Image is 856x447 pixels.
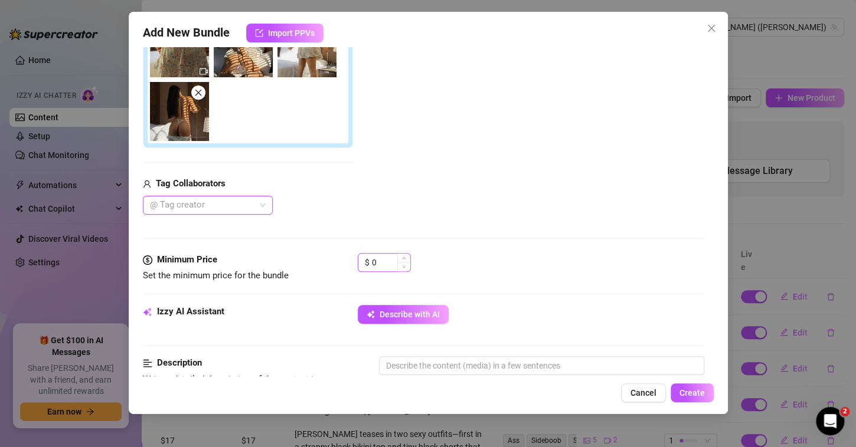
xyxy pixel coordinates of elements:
img: media [277,18,336,77]
strong: Izzy AI Assistant [157,306,224,317]
span: import [255,29,263,37]
strong: Minimum Price [157,254,217,265]
img: media [214,18,273,77]
span: video-camera [200,67,208,75]
span: Set the minimum price for the bundle [143,270,289,281]
span: Create [679,388,705,397]
span: Write a detailed description of the content in a few sentences. Avoid vague or implied descriptio... [143,374,325,440]
button: Create [671,383,714,402]
span: close [194,88,202,97]
span: Decrease Value [397,262,410,271]
span: Close [702,24,721,33]
strong: Tag Collaborators [156,178,226,189]
img: media [150,82,209,141]
span: Increase Value [397,254,410,262]
button: Cancel [621,383,666,402]
span: 2 [840,407,850,416]
span: Describe with AI [380,310,440,319]
span: Add New Bundle [143,24,230,42]
span: Import PPVs [268,28,315,38]
button: Describe with AI [358,305,449,324]
img: media [150,18,209,77]
span: user [143,177,151,191]
strong: Description [157,357,202,368]
span: align-left [143,356,152,370]
span: dollar [143,253,152,267]
span: Cancel [630,388,656,397]
span: up [402,256,406,260]
iframe: Intercom live chat [816,407,844,435]
button: Close [702,19,721,38]
button: Import PPVs [246,24,324,42]
span: close [707,24,716,33]
span: down [402,265,406,269]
